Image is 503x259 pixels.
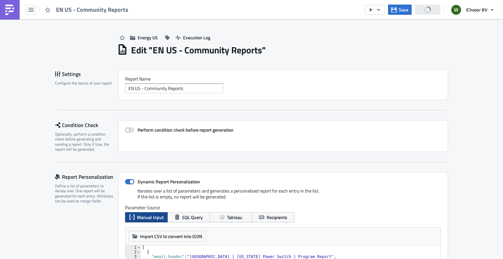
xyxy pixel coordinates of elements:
label: Report Nam﻿e [125,76,441,82]
button: Recipients [252,212,294,222]
span: EN US - Community Reports [56,6,129,13]
div: Settings [55,69,118,79]
button: SQL Query [167,212,210,222]
div: Configure the basics of your report. [55,81,114,85]
label: Parameter Source [125,205,441,211]
div: Report Personalization [55,172,118,182]
button: Save [388,5,412,15]
span: Execution Log [183,34,210,41]
h1: Edit " EN US - Community Reports " [131,44,266,56]
span: Recipients [267,214,287,221]
span: Tableau [227,214,242,221]
img: Avatar [451,4,462,15]
img: PushMetrics [5,5,15,15]
div: Define a list of parameters to iterate over. One report will be generated for each entry. Attribu... [55,183,114,204]
span: Energy US [138,34,158,41]
button: Import CSV to convert into JSON [129,231,206,242]
div: Condition Check [55,120,118,130]
span: iChoosr BV [466,6,487,13]
strong: Dynamic Report Personalization [138,178,200,185]
button: Manual Input [125,212,168,222]
strong: Perform condition check before report generation [138,126,233,133]
div: 2 [125,250,141,254]
div: 3 [125,254,141,259]
span: Manual Input [137,214,164,221]
span: Import CSV to convert into JSON [140,233,202,240]
button: Share [415,5,440,15]
div: Iterates over a list of parameters and generates a personalised report for each entry in the list... [125,188,441,205]
span: Save [399,6,408,13]
button: Execution Log [172,32,214,43]
div: 1 [125,245,141,250]
div: Optionally, perform a condition check before generating and sending a report. Only if true, the r... [55,132,114,152]
button: Energy US [127,32,161,43]
span: SQL Query [182,214,203,221]
button: iChoosr BV [447,3,498,17]
button: Tableau [210,212,252,222]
